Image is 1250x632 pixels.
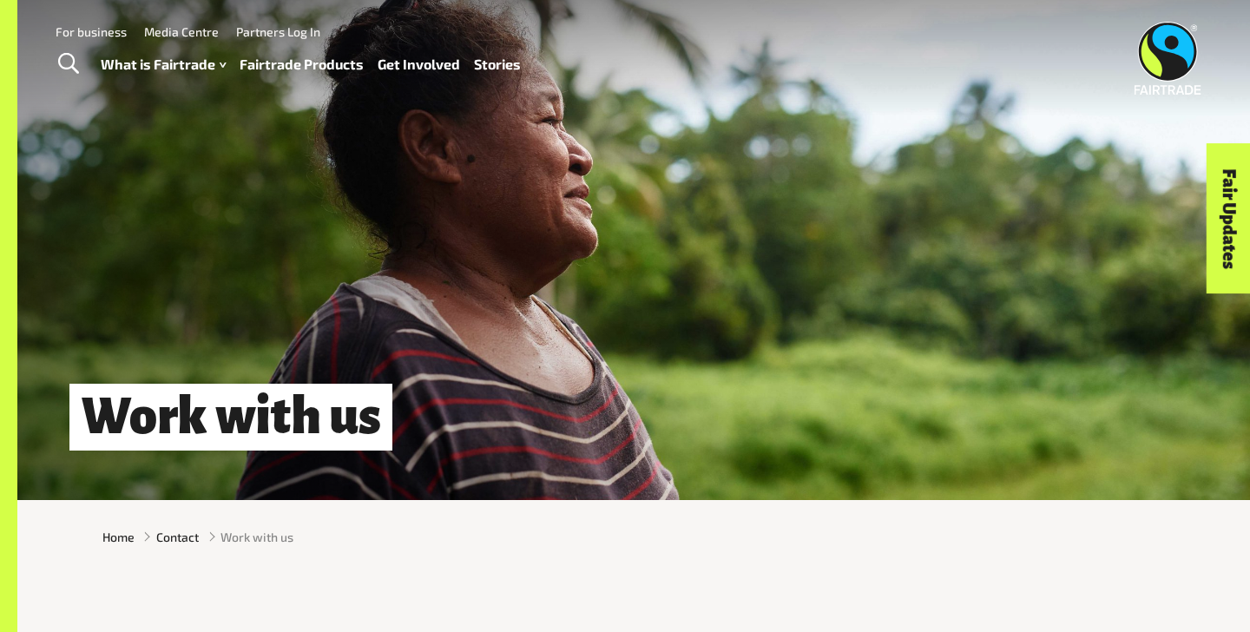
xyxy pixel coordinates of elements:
a: Media Centre [144,24,219,39]
a: Home [102,528,135,546]
img: Fairtrade Australia New Zealand logo [1135,22,1201,95]
a: Stories [474,52,521,77]
a: Fairtrade Products [240,52,364,77]
h1: Work with us [69,384,392,451]
a: For business [56,24,127,39]
a: Toggle Search [47,43,89,86]
a: Contact [156,528,199,546]
a: Partners Log In [236,24,320,39]
a: What is Fairtrade [101,52,226,77]
a: Get Involved [378,52,460,77]
span: Work with us [220,528,293,546]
